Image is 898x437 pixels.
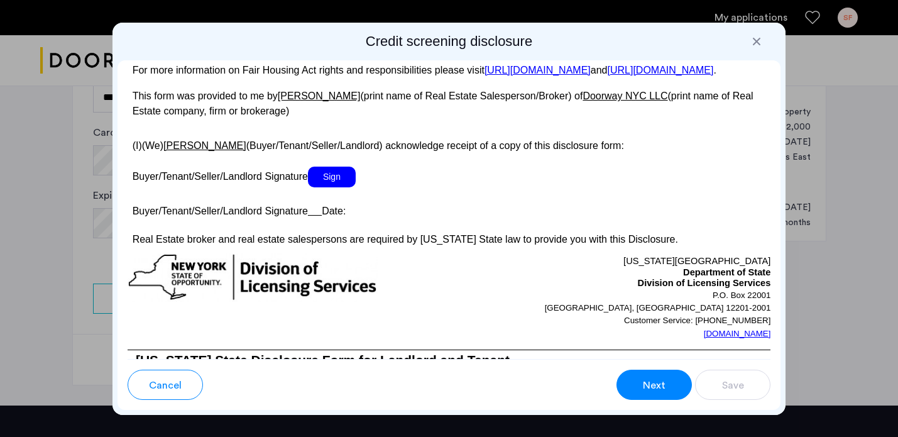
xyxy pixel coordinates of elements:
span: Next [643,378,665,393]
p: Customer Service: [PHONE_NUMBER] [449,314,771,327]
span: Cancel [149,378,182,393]
u: Doorway NYC LLC [583,91,667,101]
p: For more information on Fair Housing Act rights and responsibilities please visit and . [128,65,771,75]
a: [URL][DOMAIN_NAME] [608,65,714,75]
p: P.O. Box 22001 [449,289,771,302]
p: (I)(We) (Buyer/Tenant/Seller/Landlord) acknowledge receipt of a copy of this disclosure form: [128,132,771,153]
span: Save [722,378,744,393]
a: [URL][DOMAIN_NAME] [485,65,591,75]
span: Buyer/Tenant/Seller/Landlord Signature [133,171,308,182]
p: Buyer/Tenant/Seller/Landlord Signature Date: [128,201,771,219]
button: button [128,370,203,400]
span: Sign [308,167,356,187]
img: new-york-logo.png [128,253,378,302]
p: [GEOGRAPHIC_DATA], [GEOGRAPHIC_DATA] 12201-2001 [449,302,771,314]
u: [PERSON_NAME] [278,91,361,101]
u: [PERSON_NAME] [163,140,246,151]
p: This form was provided to me by (print name of Real Estate Salesperson/Broker) of (print name of ... [128,89,771,119]
button: button [616,370,692,400]
h3: [US_STATE] State Disclosure Form for Landlord and Tenant [128,350,771,371]
p: Department of State [449,267,771,279]
p: [US_STATE][GEOGRAPHIC_DATA] [449,253,771,267]
p: Real Estate broker and real estate salespersons are required by [US_STATE] State law to provide y... [128,232,771,247]
p: Division of Licensing Services [449,278,771,289]
h2: Credit screening disclosure [118,33,781,50]
a: [DOMAIN_NAME] [704,328,771,340]
button: button [695,370,770,400]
